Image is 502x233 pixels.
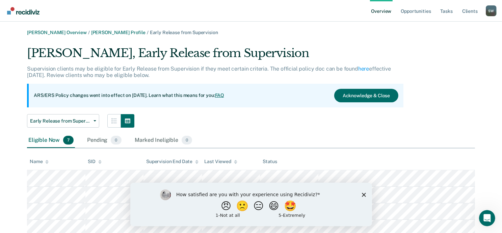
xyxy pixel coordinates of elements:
[88,159,102,164] div: SID
[358,66,369,72] a: here
[150,30,218,35] span: Early Release from Supervision
[27,30,87,35] a: [PERSON_NAME] Overview
[134,133,194,148] div: Marked Ineligible0
[486,5,497,16] div: S W
[7,7,39,15] img: Recidiviz
[91,30,146,35] a: [PERSON_NAME] Profile
[146,30,150,35] span: /
[87,30,91,35] span: /
[30,118,91,124] span: Early Release from Supervision
[205,159,237,164] div: Last Viewed
[263,159,277,164] div: Status
[146,159,199,164] div: Supervision End Date
[182,136,192,145] span: 0
[63,136,74,145] span: 7
[486,5,497,16] button: Profile dropdown button
[27,46,403,66] div: [PERSON_NAME], Early Release from Supervision
[27,133,75,148] div: Eligible Now7
[130,183,372,226] iframe: Survey by Kim from Recidiviz
[34,92,224,99] p: ARS/ERS Policy changes went into effect on [DATE]. Learn what this means for you:
[30,159,49,164] div: Name
[479,210,495,226] iframe: Intercom live chat
[215,93,224,98] a: FAQ
[111,136,121,145] span: 0
[27,114,99,128] button: Early Release from Supervision
[334,89,398,102] button: Acknowledge & Close
[27,66,391,78] p: Supervision clients may be eligible for Early Release from Supervision if they meet certain crite...
[86,133,123,148] div: Pending0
